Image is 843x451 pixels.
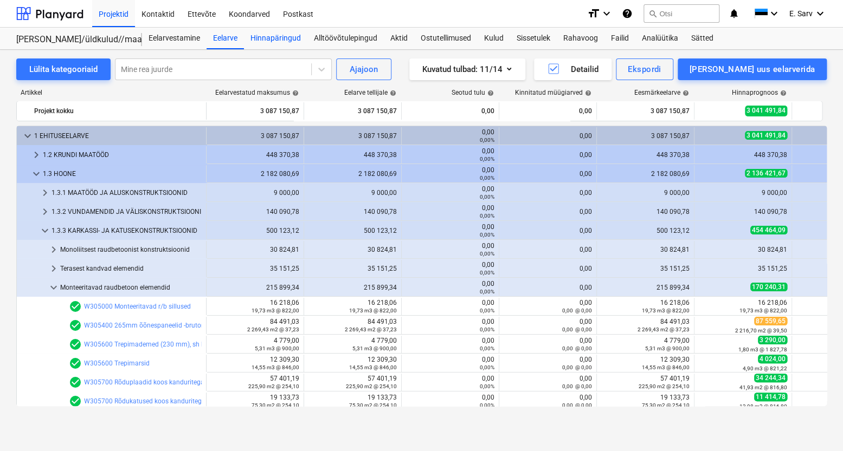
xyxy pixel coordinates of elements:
small: 5,31 m3 @ 900,00 [352,345,397,351]
div: 9 000,00 [601,189,690,197]
small: 0,00 @ 0,00 [562,308,592,313]
span: Eelarvereal on 1 hinnapakkumist [69,357,82,370]
div: 3 087 150,87 [211,132,299,140]
small: 41,93 m2 @ 816,80 [739,384,787,390]
span: help [583,90,591,96]
div: 84 491,03 [308,318,397,333]
span: 3 041 491,84 [745,131,787,140]
div: Kuvatud tulbad : 11/14 [422,62,512,76]
div: Hinnaprognoos [732,89,787,96]
div: Kinnitatud müügiarved [515,89,591,96]
span: keyboard_arrow_right [47,262,60,275]
div: 0,00 [406,102,494,120]
div: 1.3.1 MAATÖÖD JA ALUSKONSTRUKTSIOONID [52,184,202,201]
div: 215 899,34 [601,284,690,291]
div: 500 123,12 [601,227,690,234]
div: 0,00 [406,280,494,295]
div: 16 218,06 [308,299,397,314]
small: 0,00% [480,194,494,200]
div: 57 401,19 [211,375,299,390]
div: 140 090,78 [211,208,299,215]
div: 0,00 [504,102,592,120]
div: Detailid [547,62,599,76]
span: help [485,90,494,96]
span: 34 244,34 [754,374,787,382]
div: 3 087 150,87 [308,132,397,140]
small: 19,73 m3 @ 822,00 [642,308,690,313]
div: 0,00 [406,261,494,276]
span: Eelarvereal on 1 hinnapakkumist [69,319,82,332]
div: 140 090,78 [699,208,787,215]
a: Sissetulek [510,28,557,49]
div: 2 182 080,69 [308,170,397,178]
div: Monteeritavad raudbetoon elemendid [60,279,202,296]
div: 0,00 [504,394,592,409]
small: 0,00% [480,402,494,408]
iframe: Chat Widget [789,399,843,451]
div: 0,00 [504,170,592,178]
div: Aktid [384,28,414,49]
div: 0,00 [406,185,494,200]
small: 0,00% [480,364,494,370]
small: 13,98 m2 @ 816,80 [739,403,787,409]
div: 1.3 HOONE [43,165,202,182]
div: Hinnapäringud [244,28,307,49]
div: 35 151,25 [601,265,690,272]
small: 0,00% [480,326,494,332]
div: 19 133,73 [308,394,397,409]
div: 0,00 [504,246,592,253]
span: keyboard_arrow_down [21,129,34,142]
div: 215 899,34 [211,284,299,291]
a: Rahavoog [557,28,604,49]
a: Eelarve [207,28,244,49]
small: 0,00% [480,213,494,219]
div: 0,00 [406,166,494,181]
div: 16 218,06 [699,299,787,314]
div: 0,00 [504,208,592,215]
div: 4 779,00 [211,337,299,352]
span: Eelarvereal on 1 hinnapakkumist [69,376,82,389]
small: 2 269,43 m2 @ 37,23 [638,326,690,332]
span: help [778,90,787,96]
div: 0,00 [504,356,592,371]
div: 0,00 [504,189,592,197]
div: 448 370,38 [211,151,299,159]
a: W305600 Trepimademed (230 mm), sh konsoolid [84,341,230,348]
div: Ajajoon [350,62,378,76]
span: help [388,90,396,96]
div: 57 401,19 [601,375,690,390]
i: keyboard_arrow_down [814,7,827,20]
span: 87 559,65 [754,317,787,325]
div: Projekt kokku [34,102,202,120]
div: 3 087 150,87 [308,102,397,120]
span: help [680,90,689,96]
small: 0,00% [480,156,494,162]
small: 0,00 @ 0,00 [562,402,592,408]
div: 0,00 [406,147,494,162]
button: Ajajoon [336,58,391,80]
div: 9 000,00 [699,189,787,197]
a: Analüütika [635,28,685,49]
div: 84 491,03 [211,318,299,333]
div: Monoliitsest raudbetoonist konstruktsioonid [60,241,202,258]
div: 215 899,34 [308,284,397,291]
span: 2 136 421,67 [745,169,787,178]
span: 3 041 491,84 [745,106,787,116]
small: 1,80 m3 @ 1 827,78 [738,347,787,352]
div: 0,00 [504,227,592,234]
div: 12 309,30 [211,356,299,371]
div: 140 090,78 [601,208,690,215]
span: keyboard_arrow_right [47,243,60,256]
small: 2 269,43 m2 @ 37,23 [345,326,397,332]
div: 19 133,73 [211,394,299,409]
div: [PERSON_NAME] uus eelarverida [690,62,815,76]
div: 4 779,00 [308,337,397,352]
small: 0,00 @ 0,00 [562,383,592,389]
a: W305600 Trepimarsid [84,360,150,367]
div: [PERSON_NAME]/üldkulud//maatööd (2101817//2101766) [16,34,129,45]
div: Eesmärkeelarve [634,89,689,96]
div: 3 087 150,87 [211,102,299,120]
small: 0,00% [480,137,494,143]
i: notifications [728,7,739,20]
small: 225,90 m2 @ 254,10 [248,383,299,389]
